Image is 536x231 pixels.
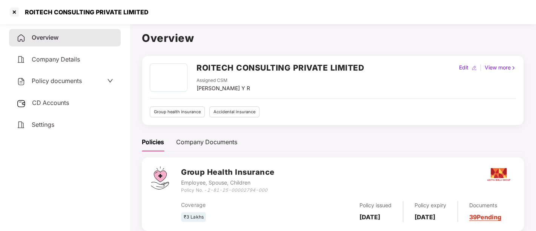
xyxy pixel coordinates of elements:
div: Accidental insurance [209,106,260,117]
div: ₹3 Lakhs [181,212,206,222]
span: CD Accounts [32,99,69,106]
img: rightIcon [511,65,516,71]
img: svg+xml;base64,PHN2ZyB4bWxucz0iaHR0cDovL3d3dy53My5vcmcvMjAwMC9zdmciIHdpZHRoPSIyNCIgaGVpZ2h0PSIyNC... [17,55,26,64]
h1: Overview [142,30,524,46]
div: ROITECH CONSULTING PRIVATE LIMITED [20,8,149,16]
div: | [478,63,483,72]
div: [PERSON_NAME] Y R [197,84,250,92]
div: Policies [142,137,164,147]
i: 2-81-25-00002794-000 [207,187,267,193]
h3: Group Health Insurance [181,166,274,178]
div: Policy expiry [415,201,446,209]
img: svg+xml;base64,PHN2ZyB4bWxucz0iaHR0cDovL3d3dy53My5vcmcvMjAwMC9zdmciIHdpZHRoPSIyNCIgaGVpZ2h0PSIyNC... [17,34,26,43]
img: aditya.png [485,161,512,188]
img: svg+xml;base64,PHN2ZyB4bWxucz0iaHR0cDovL3d3dy53My5vcmcvMjAwMC9zdmciIHdpZHRoPSIyNCIgaGVpZ2h0PSIyNC... [17,120,26,129]
div: Policy No. - [181,187,274,194]
b: [DATE] [359,213,380,221]
img: editIcon [471,65,477,71]
div: Employee, Spouse, Children [181,179,274,187]
div: Coverage [181,201,292,209]
div: Group health insurance [150,106,205,117]
span: Company Details [32,55,80,63]
div: View more [483,63,518,72]
div: Edit [458,63,470,72]
b: [DATE] [415,213,435,221]
span: Settings [32,121,54,128]
img: svg+xml;base64,PHN2ZyB4bWxucz0iaHR0cDovL3d3dy53My5vcmcvMjAwMC9zdmciIHdpZHRoPSI0Ny43MTQiIGhlaWdodD... [151,166,169,189]
div: Policy issued [359,201,392,209]
img: svg+xml;base64,PHN2ZyB3aWR0aD0iMjUiIGhlaWdodD0iMjQiIHZpZXdCb3g9IjAgMCAyNSAyNCIgZmlsbD0ibm9uZSIgeG... [17,99,26,108]
div: Documents [469,201,501,209]
h2: ROITECH CONSULTING PRIVATE LIMITED [197,62,364,74]
img: svg+xml;base64,PHN2ZyB4bWxucz0iaHR0cDovL3d3dy53My5vcmcvMjAwMC9zdmciIHdpZHRoPSIyNCIgaGVpZ2h0PSIyNC... [17,77,26,86]
div: Company Documents [176,137,237,147]
a: 39 Pending [469,213,501,221]
span: Overview [32,34,58,41]
span: Policy documents [32,77,82,85]
div: Assigned CSM [197,77,250,84]
span: down [107,78,113,84]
